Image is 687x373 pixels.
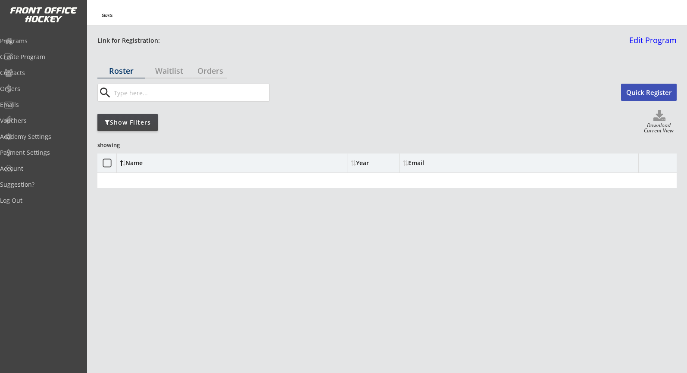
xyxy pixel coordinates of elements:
[97,36,161,45] div: Link for Registration:
[120,160,190,166] div: Name
[351,160,396,166] div: Year
[621,84,677,101] button: Quick Register
[97,118,158,127] div: Show Filters
[97,141,159,149] div: showing
[98,86,112,100] button: search
[9,7,78,23] img: FOH%20White%20Logo%20Transparent.png
[641,123,677,135] div: Download Current View
[403,160,481,166] div: Email
[112,84,269,101] input: Type here...
[626,36,677,51] a: Edit Program
[193,67,227,75] div: Orders
[642,110,677,123] button: Click to download full roster. Your browser settings may try to block it, check your security set...
[145,67,193,75] div: Waitlist
[97,67,145,75] div: Roster
[102,12,112,18] em: Starts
